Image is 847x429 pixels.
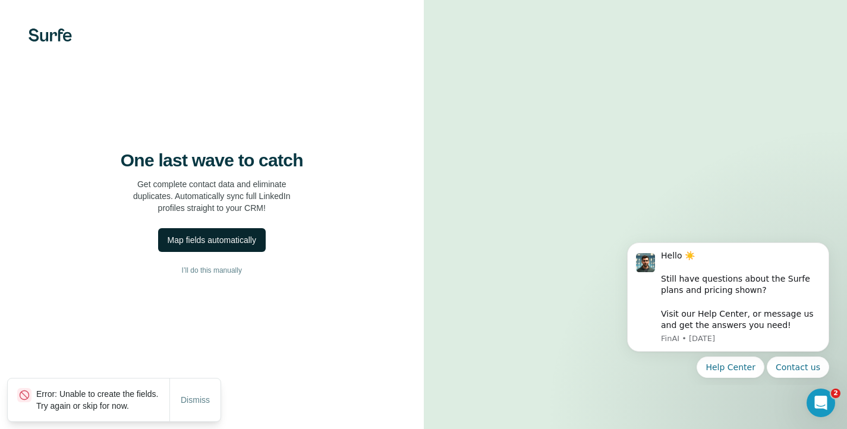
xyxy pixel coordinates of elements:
[133,178,291,214] p: Get complete contact data and eliminate duplicates. Automatically sync full LinkedIn profiles str...
[121,150,303,171] h4: One last wave to catch
[172,389,218,411] button: Dismiss
[168,234,256,246] div: Map fields automatically
[24,261,400,279] button: I’ll do this manually
[831,389,840,398] span: 2
[182,265,242,276] span: I’ll do this manually
[609,232,847,385] iframe: Intercom notifications message
[181,394,210,406] span: Dismiss
[158,228,266,252] button: Map fields automatically
[807,389,835,417] iframe: Intercom live chat
[29,29,72,42] img: Surfe's logo
[36,388,169,412] p: Error: Unable to create the fields. Try again or skip for now.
